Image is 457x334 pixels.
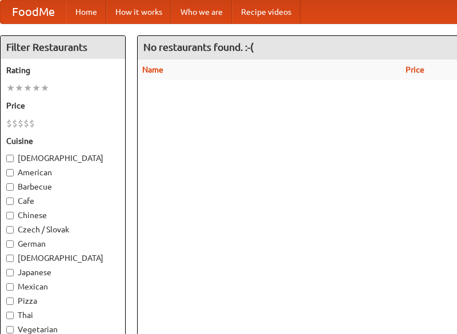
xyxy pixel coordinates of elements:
li: ★ [6,82,15,94]
a: Who we are [171,1,232,23]
input: Mexican [6,283,14,291]
input: German [6,240,14,248]
input: American [6,169,14,176]
h5: Cuisine [6,135,119,147]
li: ★ [32,82,41,94]
label: [DEMOGRAPHIC_DATA] [6,152,119,164]
h5: Rating [6,65,119,76]
li: $ [6,117,12,130]
a: FoodMe [1,1,66,23]
label: American [6,167,119,178]
input: Barbecue [6,183,14,191]
h5: Price [6,100,119,111]
ng-pluralize: No restaurants found. :-( [143,42,254,53]
label: Barbecue [6,181,119,192]
input: Chinese [6,212,14,219]
h4: Filter Restaurants [1,36,125,59]
input: Pizza [6,297,14,305]
label: Pizza [6,295,119,307]
input: Vegetarian [6,326,14,333]
a: Home [66,1,106,23]
li: ★ [41,82,49,94]
li: $ [23,117,29,130]
input: Czech / Slovak [6,226,14,234]
label: [DEMOGRAPHIC_DATA] [6,252,119,264]
label: Thai [6,309,119,321]
label: Chinese [6,210,119,221]
a: How it works [106,1,171,23]
li: $ [12,117,18,130]
input: Thai [6,312,14,319]
a: Price [406,65,424,74]
label: Czech / Slovak [6,224,119,235]
li: ★ [15,82,23,94]
li: $ [18,117,23,130]
input: Japanese [6,269,14,276]
input: Cafe [6,198,14,205]
li: $ [29,117,35,130]
label: Japanese [6,267,119,278]
label: Cafe [6,195,119,207]
input: [DEMOGRAPHIC_DATA] [6,255,14,262]
li: ★ [23,82,32,94]
input: [DEMOGRAPHIC_DATA] [6,155,14,162]
a: Name [142,65,163,74]
label: German [6,238,119,250]
a: Recipe videos [232,1,300,23]
label: Mexican [6,281,119,292]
